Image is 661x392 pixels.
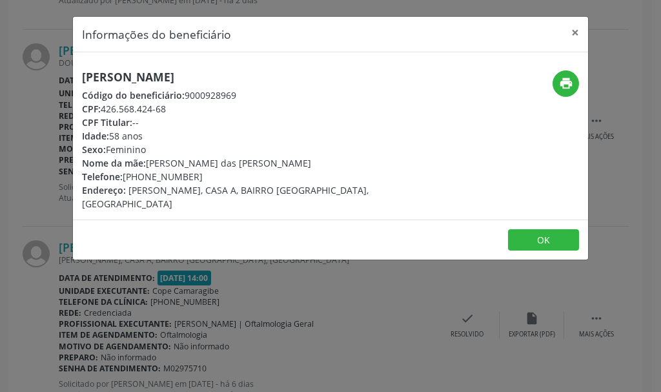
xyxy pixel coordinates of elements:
[82,157,146,169] span: Nome da mãe:
[82,103,101,115] span: CPF:
[82,116,407,129] div: --
[82,143,407,156] div: Feminino
[559,76,573,90] i: print
[82,156,407,170] div: [PERSON_NAME] das [PERSON_NAME]
[82,116,132,129] span: CPF Titular:
[82,170,123,183] span: Telefone:
[82,130,109,142] span: Idade:
[82,26,231,43] h5: Informações do beneficiário
[82,129,407,143] div: 58 anos
[82,170,407,183] div: [PHONE_NUMBER]
[82,89,185,101] span: Código do beneficiário:
[82,102,407,116] div: 426.568.424-68
[553,70,579,97] button: print
[82,70,407,84] h5: [PERSON_NAME]
[82,184,126,196] span: Endereço:
[82,88,407,102] div: 9000928969
[82,143,106,156] span: Sexo:
[562,17,588,48] button: Close
[82,184,369,210] span: [PERSON_NAME], CASA A, BAIRRO [GEOGRAPHIC_DATA], [GEOGRAPHIC_DATA]
[508,229,579,251] button: OK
